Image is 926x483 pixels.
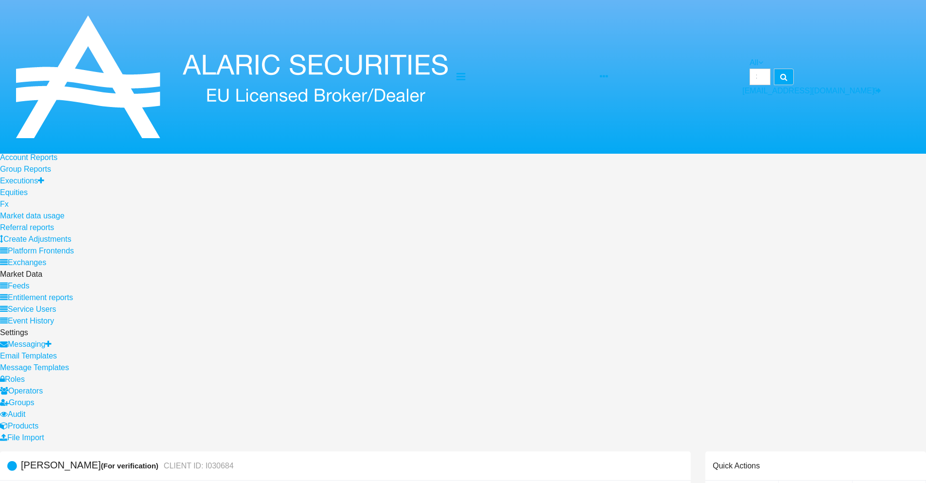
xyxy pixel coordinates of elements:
[8,340,45,348] span: Messaging
[8,422,38,430] span: Products
[8,293,73,302] span: Entitlement reports
[101,460,161,471] div: (For verification)
[750,69,770,85] input: Search
[8,4,456,150] img: Logo image
[713,461,760,470] h6: Quick Actions
[742,87,881,95] a: [EMAIL_ADDRESS][DOMAIN_NAME]
[21,460,234,471] h5: [PERSON_NAME]
[8,282,29,290] span: Feeds
[8,305,56,313] span: Service Users
[8,317,54,325] span: Event History
[742,87,874,95] span: [EMAIL_ADDRESS][DOMAIN_NAME]
[750,58,763,67] a: All
[8,387,43,395] span: Operators
[8,247,74,255] span: Platform Frontends
[161,462,234,470] small: CLIENT ID: I030684
[8,410,25,418] span: Audit
[750,58,758,67] span: All
[7,433,44,442] span: File Import
[5,375,25,383] span: Roles
[3,235,71,243] span: Create Adjustments
[8,258,46,267] span: Exchanges
[9,398,34,407] span: Groups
